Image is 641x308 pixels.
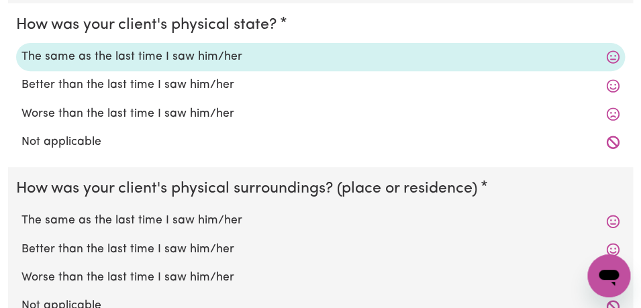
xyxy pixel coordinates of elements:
label: The same as the last time I saw him/her [21,212,620,229]
legend: How was your client's physical state? [16,14,282,38]
label: Better than the last time I saw him/her [21,241,620,258]
iframe: Button to launch messaging window [587,254,630,297]
label: Worse than the last time I saw him/her [21,105,620,123]
label: The same as the last time I saw him/her [21,48,620,66]
legend: How was your client's physical surroundings? (place or residence) [16,178,483,201]
label: Better than the last time I saw him/her [21,76,620,94]
label: Not applicable [21,134,620,151]
label: Worse than the last time I saw him/her [21,269,620,287]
